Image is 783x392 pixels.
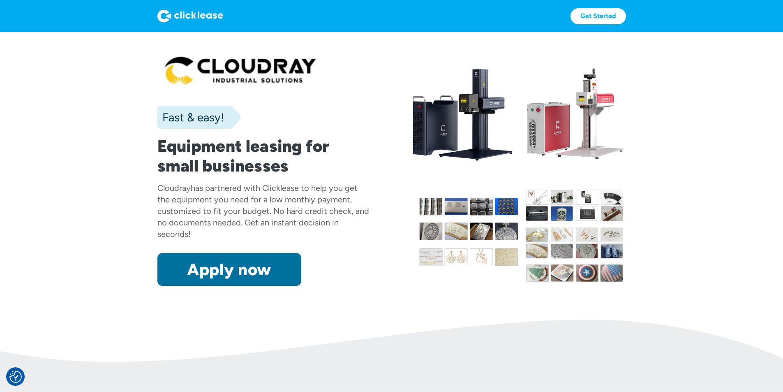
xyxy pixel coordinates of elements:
[157,183,191,193] div: Cloudray
[9,371,22,383] img: Revisit consent button
[157,253,301,286] a: Apply now
[571,8,626,24] a: Get Started
[9,371,22,383] button: Consent Preferences
[157,183,369,239] div: has partnered with Clicklease to help you get the equipment you need for a low monthly payment, c...
[157,136,370,176] h1: Equipment leasing for small businesses
[157,9,223,23] img: Logo
[157,109,224,125] div: Fast & easy!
